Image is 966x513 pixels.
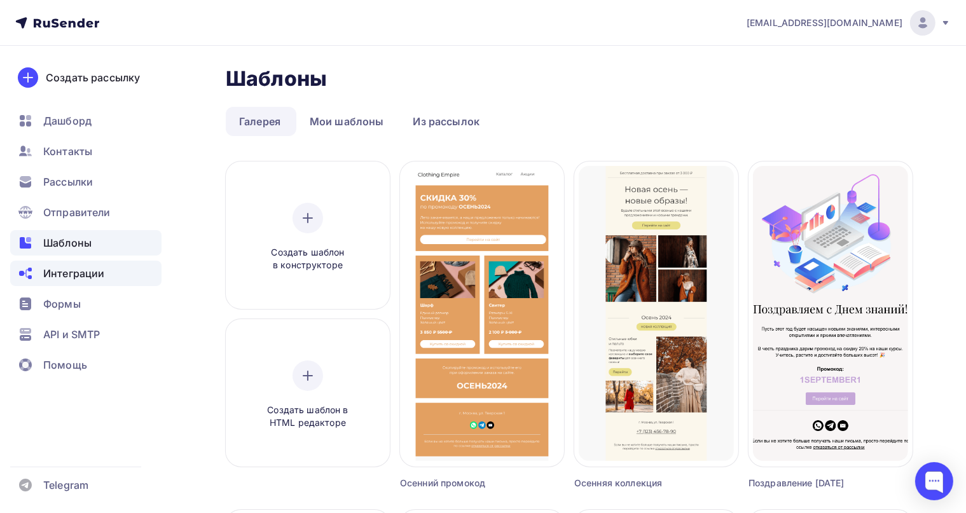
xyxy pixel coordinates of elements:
div: Поздравление [DATE] [749,477,872,489]
a: Отправители [10,200,162,225]
div: Осенний промокод [400,477,523,489]
a: Шаблоны [10,230,162,256]
span: Отправители [43,205,111,220]
span: [EMAIL_ADDRESS][DOMAIN_NAME] [747,17,902,29]
span: Создать шаблон в конструкторе [247,246,368,272]
span: Формы [43,296,81,311]
span: Telegram [43,477,88,493]
a: Из рассылок [400,107,493,136]
a: Рассылки [10,169,162,195]
span: Интеграции [43,266,104,281]
span: Создать шаблон в HTML редакторе [247,404,368,430]
span: Шаблоны [43,235,92,250]
a: Контакты [10,139,162,164]
span: Помощь [43,357,87,373]
h2: Шаблоны [226,66,327,92]
a: Галерея [226,107,294,136]
a: Формы [10,291,162,317]
span: API и SMTP [43,327,100,342]
span: Рассылки [43,174,93,189]
a: Мои шаблоны [296,107,397,136]
a: Дашборд [10,108,162,133]
div: Осенняя коллекция [574,477,698,489]
a: [EMAIL_ADDRESS][DOMAIN_NAME] [747,10,951,36]
span: Дашборд [43,113,92,128]
div: Создать рассылку [46,70,140,85]
span: Контакты [43,144,92,159]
